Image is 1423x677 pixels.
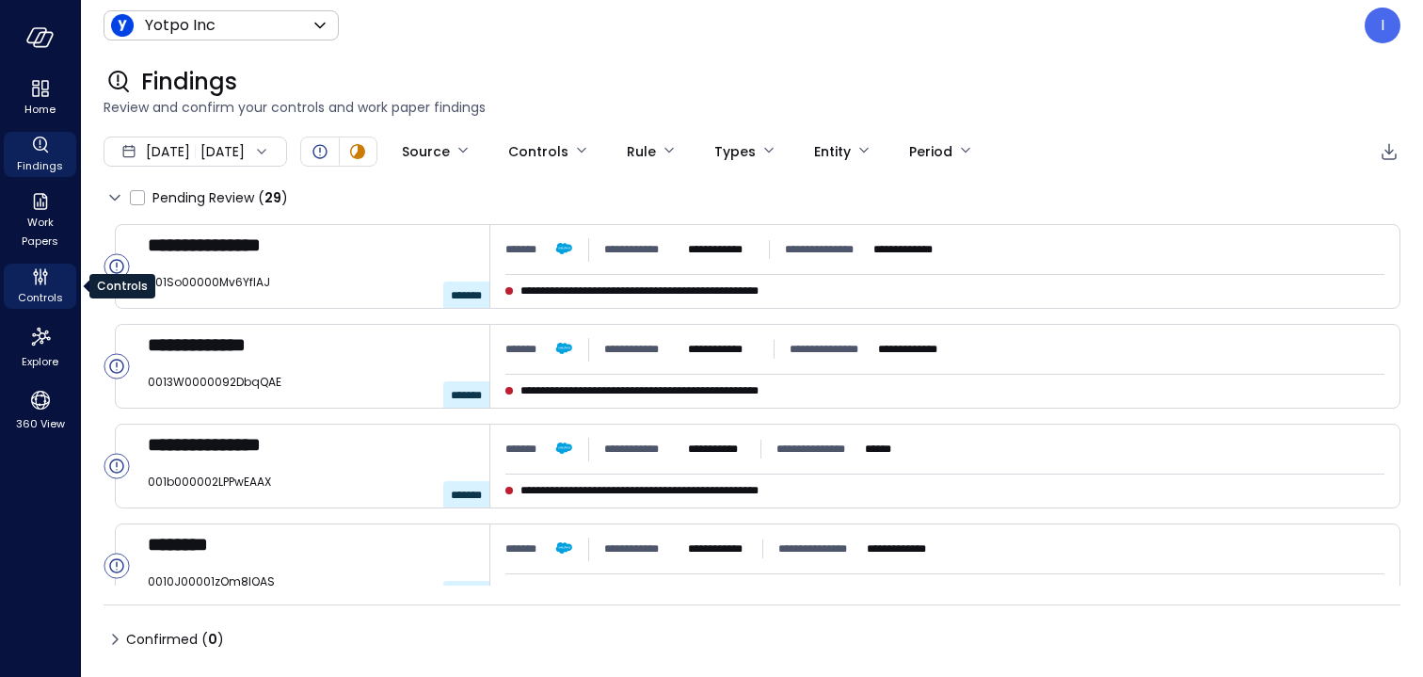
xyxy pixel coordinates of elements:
[346,140,369,163] div: In Progress
[4,75,76,121] div: Home
[4,188,76,252] div: Work Papers
[152,183,288,213] span: Pending Review
[24,100,56,119] span: Home
[104,453,130,479] div: Open
[909,136,952,168] div: Period
[104,97,1400,118] span: Review and confirm your controls and work paper findings
[22,352,58,371] span: Explore
[104,253,130,280] div: Open
[508,136,568,168] div: Controls
[18,288,63,307] span: Controls
[1381,14,1384,37] p: I
[148,572,474,591] span: 0010J00001zOm8IQAS
[11,213,69,250] span: Work Papers
[1378,140,1400,164] div: Export to CSV
[148,473,474,492] span: 001b000002LPPwEAAX
[201,629,224,650] div: ( )
[16,414,65,433] span: 360 View
[126,624,224,654] span: Confirmed
[104,553,130,579] div: Open
[145,14,216,37] p: Yotpo Inc
[89,274,155,298] div: Controls
[814,136,851,168] div: Entity
[208,630,217,649] span: 0
[141,67,237,97] span: Findings
[4,132,76,177] div: Findings
[148,273,474,292] span: 001So00000Mv6YfIAJ
[309,140,331,163] div: Open
[4,320,76,373] div: Explore
[111,14,134,37] img: Icon
[4,264,76,309] div: Controls
[17,156,63,175] span: Findings
[104,353,130,379] div: Open
[264,188,281,207] span: 29
[148,373,474,392] span: 0013W0000092DbqQAE
[4,384,76,435] div: 360 View
[402,136,450,168] div: Source
[146,141,190,162] span: [DATE]
[714,136,756,168] div: Types
[1365,8,1400,43] div: Ivailo Emanuilov
[258,187,288,208] div: ( )
[627,136,656,168] div: Rule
